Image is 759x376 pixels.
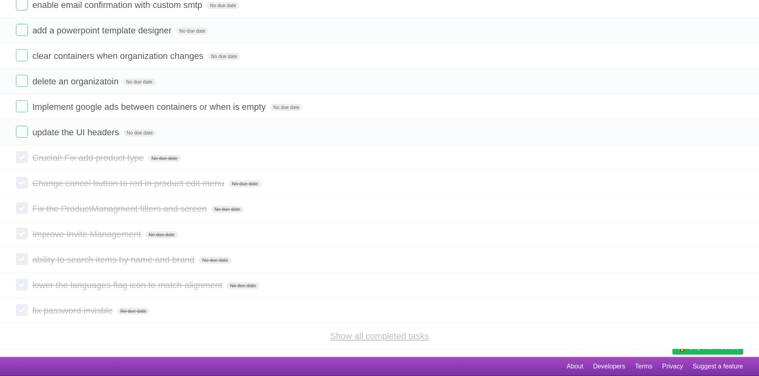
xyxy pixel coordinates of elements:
[32,280,224,290] span: lower the languages flag icon to match alignment
[124,129,156,136] span: No due date
[117,308,149,315] span: No due date
[16,49,28,61] label: Done
[16,228,28,240] label: Done
[689,340,739,354] span: Buy me a coffee
[32,255,196,265] span: ability to search items by name and brand
[32,306,115,316] span: fix password invisble
[148,155,180,162] span: No due date
[229,180,261,187] span: No due date
[16,100,28,112] label: Done
[16,279,28,290] label: Done
[662,359,683,374] a: Privacy
[635,359,653,374] a: Terms
[16,126,28,138] label: Done
[32,76,121,86] span: delete an organizatoin
[32,178,226,188] span: Change cancel button to red in product edit menu
[16,177,28,189] label: Done
[16,253,28,265] label: Done
[32,51,205,61] span: clear containers when organization changes
[32,102,268,112] span: Implement google ads between containers or when is empty
[16,151,28,163] label: Done
[199,257,231,264] span: No due date
[567,359,583,374] a: About
[16,304,28,316] label: Done
[145,231,178,238] span: No due date
[16,202,28,214] label: Done
[227,282,259,289] span: No due date
[270,104,302,111] span: No due date
[176,27,208,35] span: No due date
[693,359,743,374] a: Suggest a feature
[211,206,243,213] span: No due date
[32,229,143,239] span: Improve Invite Management
[330,331,429,341] a: Show all completed tasks
[593,359,625,374] a: Developers
[16,24,28,36] label: Done
[208,53,240,60] span: No due date
[123,78,155,86] span: No due date
[32,127,121,137] span: update the UI headers
[32,204,209,214] span: Fix the ProductManagment filters and screen
[32,153,146,163] span: Crucial! Fix add product type
[32,25,174,35] span: add a powerpoint template designer
[207,2,239,9] span: No due date
[16,75,28,87] label: Done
